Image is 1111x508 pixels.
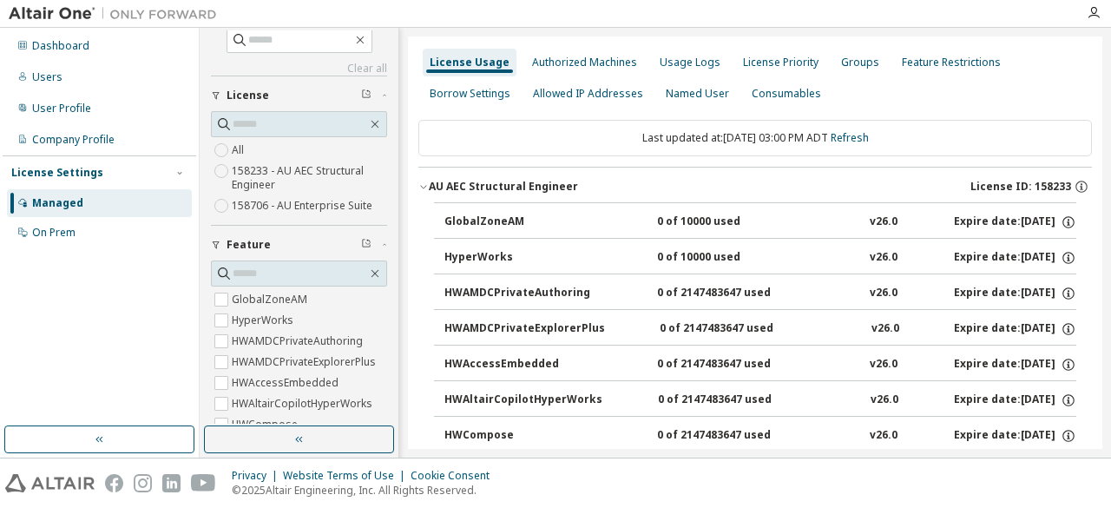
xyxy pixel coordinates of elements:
[752,87,821,101] div: Consumables
[232,310,297,331] label: HyperWorks
[532,56,637,69] div: Authorized Machines
[743,56,818,69] div: License Priority
[444,274,1076,313] button: HWAMDCPrivateAuthoring0 of 2147483647 usedv26.0Expire date:[DATE]
[657,428,813,444] div: 0 of 2147483647 used
[232,373,342,393] label: HWAccessEmbedded
[430,87,510,101] div: Borrow Settings
[444,250,601,266] div: HyperWorks
[444,417,1076,455] button: HWCompose0 of 2147483647 usedv26.0Expire date:[DATE]
[32,133,115,147] div: Company Profile
[411,469,500,483] div: Cookie Consent
[32,70,62,84] div: Users
[954,286,1076,301] div: Expire date: [DATE]
[870,357,897,373] div: v26.0
[444,239,1076,277] button: HyperWorks0 of 10000 usedv26.0Expire date:[DATE]
[660,56,720,69] div: Usage Logs
[211,62,387,76] a: Clear all
[831,130,869,145] a: Refresh
[444,393,602,408] div: HWAltairCopilotHyperWorks
[32,196,83,210] div: Managed
[232,161,387,195] label: 158233 - AU AEC Structural Engineer
[361,238,371,252] span: Clear filter
[232,393,376,414] label: HWAltairCopilotHyperWorks
[954,321,1076,337] div: Expire date: [DATE]
[871,393,898,408] div: v26.0
[657,357,813,373] div: 0 of 2147483647 used
[902,56,1001,69] div: Feature Restrictions
[657,214,813,230] div: 0 of 10000 used
[444,321,605,337] div: HWAMDCPrivateExplorerPlus
[657,286,813,301] div: 0 of 2147483647 used
[32,102,91,115] div: User Profile
[658,393,814,408] div: 0 of 2147483647 used
[954,428,1076,444] div: Expire date: [DATE]
[162,474,181,492] img: linkedin.svg
[870,214,897,230] div: v26.0
[660,321,816,337] div: 0 of 2147483647 used
[232,140,247,161] label: All
[418,120,1092,156] div: Last updated at: [DATE] 03:00 PM ADT
[283,469,411,483] div: Website Terms of Use
[954,393,1076,408] div: Expire date: [DATE]
[533,87,643,101] div: Allowed IP Addresses
[970,180,1071,194] span: License ID: 158233
[232,483,500,498] p: © 2025 Altair Engineering, Inc. All Rights Reserved.
[666,87,729,101] div: Named User
[871,321,899,337] div: v26.0
[444,286,601,301] div: HWAMDCPrivateAuthoring
[841,56,879,69] div: Groups
[105,474,123,492] img: facebook.svg
[444,357,601,373] div: HWAccessEmbedded
[418,168,1092,206] button: AU AEC Structural EngineerLicense ID: 158233
[361,89,371,102] span: Clear filter
[232,414,301,435] label: HWCompose
[134,474,152,492] img: instagram.svg
[32,226,76,240] div: On Prem
[211,226,387,264] button: Feature
[444,428,601,444] div: HWCompose
[444,346,1076,384] button: HWAccessEmbedded0 of 2147483647 usedv26.0Expire date:[DATE]
[430,56,509,69] div: License Usage
[444,381,1076,419] button: HWAltairCopilotHyperWorks0 of 2147483647 usedv26.0Expire date:[DATE]
[232,469,283,483] div: Privacy
[11,166,103,180] div: License Settings
[657,250,813,266] div: 0 of 10000 used
[32,39,89,53] div: Dashboard
[9,5,226,23] img: Altair One
[429,180,578,194] div: AU AEC Structural Engineer
[227,238,271,252] span: Feature
[232,352,379,373] label: HWAMDCPrivateExplorerPlus
[444,310,1076,348] button: HWAMDCPrivateExplorerPlus0 of 2147483647 usedv26.0Expire date:[DATE]
[870,428,897,444] div: v26.0
[232,331,366,352] label: HWAMDCPrivateAuthoring
[444,203,1076,241] button: GlobalZoneAM0 of 10000 usedv26.0Expire date:[DATE]
[227,89,269,102] span: License
[232,195,376,216] label: 158706 - AU Enterprise Suite
[191,474,216,492] img: youtube.svg
[444,214,601,230] div: GlobalZoneAM
[870,250,897,266] div: v26.0
[954,250,1076,266] div: Expire date: [DATE]
[870,286,897,301] div: v26.0
[954,214,1076,230] div: Expire date: [DATE]
[5,474,95,492] img: altair_logo.svg
[954,357,1076,373] div: Expire date: [DATE]
[232,289,311,310] label: GlobalZoneAM
[211,76,387,115] button: License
